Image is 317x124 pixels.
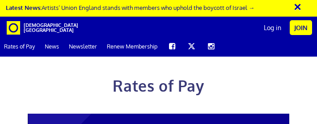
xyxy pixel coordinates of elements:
a: Renew Membership [103,36,161,56]
a: Join [290,20,312,35]
a: Log in [259,17,286,39]
strong: Latest News: [6,4,42,11]
a: News [41,36,63,56]
a: Latest News:Artists’ Union England stands with members who uphold the boycott of Israel → [6,4,254,11]
span: [DEMOGRAPHIC_DATA][GEOGRAPHIC_DATA] [24,23,46,33]
a: Newsletter [65,36,101,56]
span: Rates of Pay [113,76,204,95]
